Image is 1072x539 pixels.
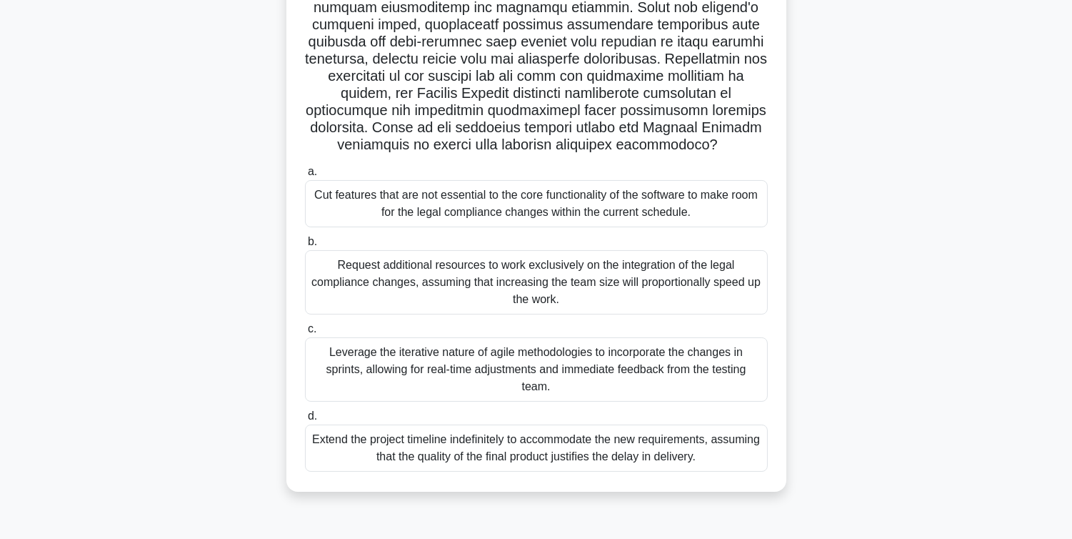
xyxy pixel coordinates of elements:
[308,322,316,335] span: c.
[305,250,768,315] div: Request additional resources to work exclusively on the integration of the legal compliance chang...
[305,180,768,227] div: Cut features that are not essential to the core functionality of the software to make room for th...
[308,410,317,422] span: d.
[305,337,768,402] div: Leverage the iterative nature of agile methodologies to incorporate the changes in sprints, allow...
[305,425,768,472] div: Extend the project timeline indefinitely to accommodate the new requirements, assuming that the q...
[308,235,317,247] span: b.
[308,165,317,177] span: a.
